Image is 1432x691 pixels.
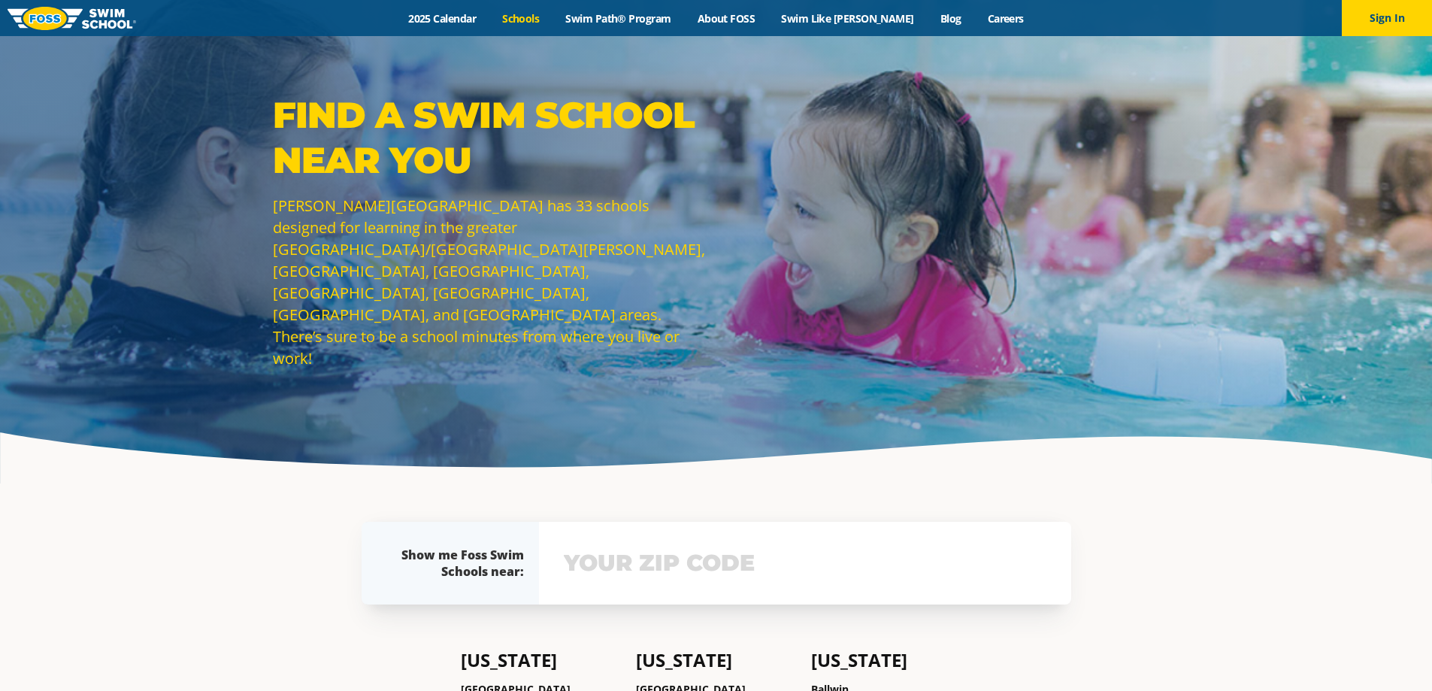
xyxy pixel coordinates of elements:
a: Schools [489,11,553,26]
a: Swim Path® Program [553,11,684,26]
h4: [US_STATE] [461,650,621,671]
p: [PERSON_NAME][GEOGRAPHIC_DATA] has 33 schools designed for learning in the greater [GEOGRAPHIC_DA... [273,195,709,369]
div: Show me Foss Swim Schools near: [392,547,524,580]
img: FOSS Swim School Logo [8,7,136,30]
a: About FOSS [684,11,768,26]
a: 2025 Calendar [395,11,489,26]
h4: [US_STATE] [636,650,796,671]
a: Swim Like [PERSON_NAME] [768,11,928,26]
a: Blog [927,11,974,26]
h4: [US_STATE] [811,650,971,671]
p: Find a Swim School Near You [273,92,709,183]
a: Careers [974,11,1037,26]
input: YOUR ZIP CODE [560,541,1050,585]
